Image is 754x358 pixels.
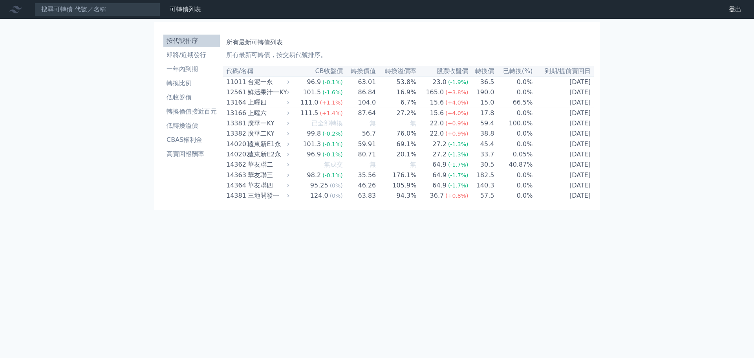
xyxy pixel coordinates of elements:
[428,108,446,118] div: 15.6
[343,97,377,108] td: 104.0
[445,130,468,137] span: (+0.9%)
[533,108,594,119] td: [DATE]
[428,119,446,128] div: 22.0
[431,140,448,149] div: 27.2
[343,87,377,97] td: 86.84
[376,87,417,97] td: 16.9%
[322,89,343,95] span: (-1.6%)
[322,79,343,85] span: (-0.1%)
[469,108,494,119] td: 17.8
[163,148,220,160] a: 高賣回報酬率
[322,172,343,178] span: (-0.1%)
[324,161,343,168] span: 無成交
[494,118,533,129] td: 100.0%
[445,99,468,106] span: (+4.0%)
[469,66,494,77] th: 轉換價
[248,160,287,169] div: 華友聯二
[248,98,287,107] div: 上曜四
[226,119,246,128] div: 13381
[417,66,469,77] th: 股票收盤價
[322,141,343,147] span: (-0.1%)
[376,170,417,181] td: 176.1%
[343,180,377,191] td: 46.26
[248,77,287,87] div: 台泥一永
[469,118,494,129] td: 59.4
[309,191,330,200] div: 124.0
[226,98,246,107] div: 13164
[428,191,446,200] div: 36.7
[469,87,494,97] td: 190.0
[469,191,494,201] td: 57.5
[163,121,220,130] li: 低轉換溢價
[431,171,448,180] div: 64.9
[533,149,594,160] td: [DATE]
[448,141,469,147] span: (-1.3%)
[494,129,533,139] td: 0.0%
[170,6,201,13] a: 可轉債列表
[306,129,323,138] div: 99.8
[533,87,594,97] td: [DATE]
[301,140,322,149] div: 101.3
[469,170,494,181] td: 182.5
[370,161,376,168] span: 無
[445,193,468,199] span: (+0.8%)
[448,172,469,178] span: (-1.7%)
[376,149,417,160] td: 20.1%
[248,181,287,190] div: 華友聯四
[248,140,287,149] div: 遠東新E1永
[226,88,246,97] div: 12561
[226,108,246,118] div: 13166
[533,77,594,87] td: [DATE]
[320,99,343,106] span: (+1.1%)
[494,77,533,87] td: 0.0%
[376,77,417,87] td: 53.8%
[376,97,417,108] td: 6.7%
[163,134,220,146] a: CBAS權利金
[291,66,343,77] th: CB收盤價
[448,162,469,168] span: (-1.7%)
[163,63,220,75] a: 一年內到期
[494,180,533,191] td: 0.0%
[306,150,323,159] div: 96.9
[226,160,246,169] div: 14362
[226,181,246,190] div: 14364
[306,171,323,180] div: 98.2
[163,64,220,74] li: 一年內到期
[445,89,468,95] span: (+3.8%)
[163,77,220,90] a: 轉換比例
[248,119,287,128] div: 廣華一KY
[163,119,220,132] a: 低轉換溢價
[320,110,343,116] span: (+1.4%)
[469,77,494,87] td: 36.5
[226,171,246,180] div: 14363
[343,149,377,160] td: 80.71
[248,171,287,180] div: 華友聯三
[448,79,469,85] span: (-1.9%)
[376,139,417,150] td: 69.1%
[306,77,323,87] div: 96.9
[248,88,287,97] div: 鮮活果汁一KY
[428,98,446,107] div: 15.6
[226,140,246,149] div: 140201
[376,191,417,201] td: 94.3%
[533,160,594,170] td: [DATE]
[226,191,246,200] div: 14381
[163,107,220,116] li: 轉換價值接近百元
[299,108,320,118] div: 111.5
[445,120,468,127] span: (+0.9%)
[301,88,322,97] div: 101.5
[343,170,377,181] td: 35.56
[448,182,469,189] span: (-1.7%)
[494,66,533,77] th: 已轉換(%)
[343,191,377,201] td: 63.83
[445,110,468,116] span: (+4.0%)
[163,149,220,159] li: 高賣回報酬率
[533,97,594,108] td: [DATE]
[343,66,377,77] th: 轉換價值
[163,93,220,102] li: 低收盤價
[163,49,220,61] a: 即將/近期發行
[226,77,246,87] div: 11011
[330,182,343,189] span: (0%)
[494,170,533,181] td: 0.0%
[163,79,220,88] li: 轉換比例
